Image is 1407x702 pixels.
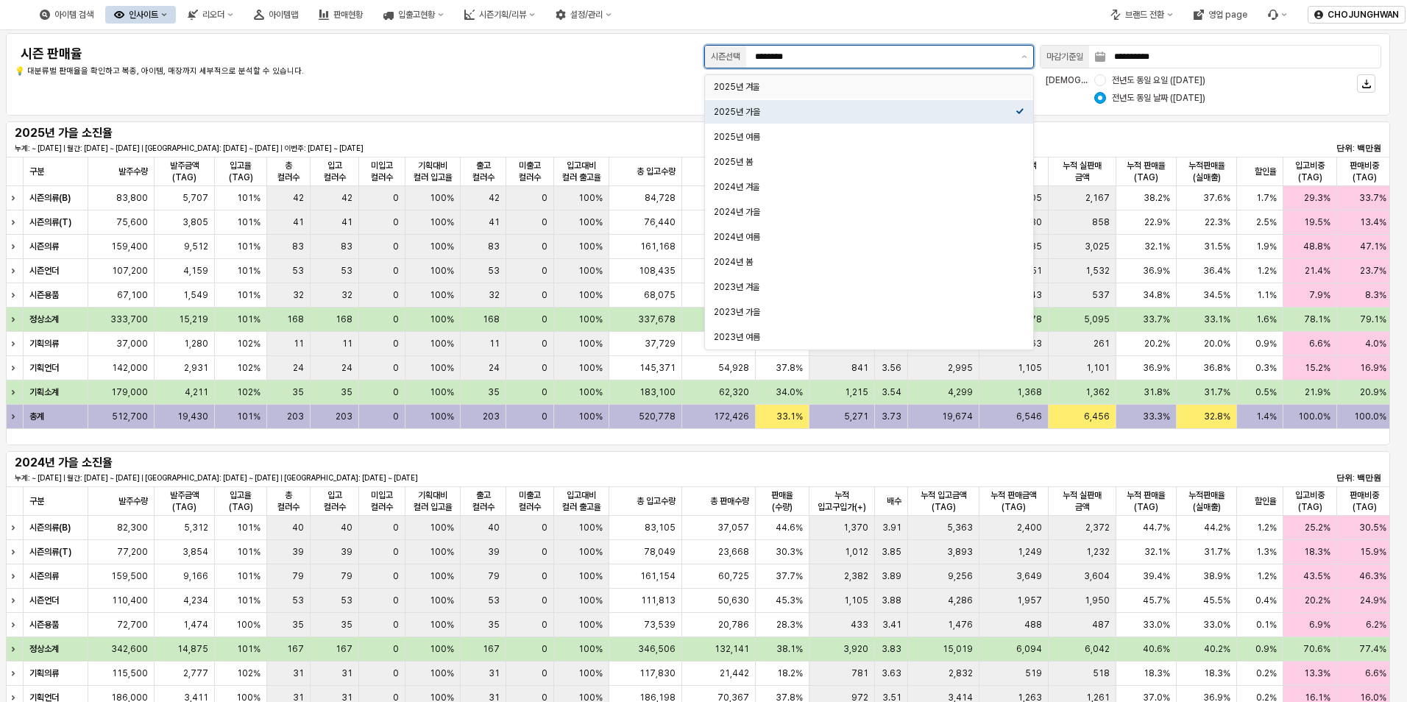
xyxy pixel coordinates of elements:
[479,10,526,20] div: 시즌기획/리뷰
[578,362,603,374] span: 100%
[483,411,500,422] span: 203
[1255,386,1277,398] span: 0.5%
[6,589,25,612] div: Expand row
[639,386,676,398] span: 183,100
[560,160,603,183] span: 입고대비 컬러 출고율
[111,386,148,398] span: 179,000
[341,289,352,301] span: 32
[578,192,603,204] span: 100%
[948,362,973,374] span: 2,995
[292,265,304,277] span: 53
[6,283,25,307] div: Expand row
[15,143,926,154] p: 누계: ~ [DATE] | 월간: [DATE] ~ [DATE] | [GEOGRAPHIC_DATA]: [DATE] ~ [DATE] | 이번주: [DATE] ~ [DATE]
[512,160,547,183] span: 미출고 컬러수
[1185,6,1256,24] div: 영업 page
[882,362,901,374] span: 3.56
[882,386,901,398] span: 3.54
[1205,216,1230,228] span: 22.3%
[29,363,59,373] strong: 기획언더
[714,156,1016,168] div: 2025년 봄
[542,265,547,277] span: 0
[1143,411,1170,422] span: 33.3%
[316,489,353,513] span: 입고 컬러수
[1204,241,1230,252] span: 31.5%
[578,411,603,422] span: 100%
[542,241,547,252] span: 0
[489,216,500,228] span: 41
[645,338,676,350] span: 37,729
[411,489,454,513] span: 기획대비 컬러 입고율
[1085,241,1110,252] span: 3,025
[160,160,208,183] span: 발주금액(TAG)
[1203,362,1230,374] span: 36.8%
[776,411,803,422] span: 33.1%
[845,386,868,398] span: 1,215
[430,386,454,398] span: 100%
[183,289,208,301] span: 1,549
[1092,289,1110,301] span: 537
[640,241,676,252] span: 161,168
[6,356,25,380] div: Expand row
[1289,160,1330,183] span: 입고비중(TAG)
[430,265,454,277] span: 100%
[129,10,158,20] div: 인사이트
[1204,411,1230,422] span: 32.8%
[112,362,148,374] span: 142,000
[467,489,500,513] span: 출고 컬러수
[375,6,453,24] div: 입출고현황
[1203,192,1230,204] span: 37.6%
[393,411,399,422] span: 0
[542,313,547,325] span: 0
[547,6,620,24] div: 설정/관리
[393,241,399,252] span: 0
[483,313,500,325] span: 168
[711,49,740,64] div: 시즌선택
[1144,386,1170,398] span: 31.8%
[714,331,1016,343] div: 2023년 여름
[341,192,352,204] span: 42
[29,166,44,177] span: 구분
[1085,192,1110,204] span: 2,167
[393,265,399,277] span: 0
[1365,338,1386,350] span: 4.0%
[714,131,1016,143] div: 2025년 여름
[336,313,352,325] span: 168
[1305,386,1330,398] span: 21.9%
[237,289,261,301] span: 101%
[29,266,59,276] strong: 시즌언더
[221,489,261,513] span: 입고율(TAG)
[948,386,973,398] span: 4,299
[512,489,547,513] span: 미출고 컬러수
[1143,265,1170,277] span: 36.9%
[1122,489,1170,513] span: 누적 판매율(TAG)
[179,313,208,325] span: 15,219
[1092,216,1110,228] span: 858
[1046,49,1083,64] div: 마감기준일
[1360,362,1386,374] span: 16.9%
[1255,166,1277,177] span: 할인율
[714,281,1016,293] div: 2023년 겨울
[29,495,44,507] span: 구분
[1343,489,1386,513] span: 판매비중(TAG)
[637,495,676,507] span: 총 입고수량
[29,338,59,349] strong: 기획의류
[393,313,399,325] span: 0
[1112,92,1205,104] span: 전년도 동일 날짜 ([DATE])
[637,166,676,177] span: 총 입고수량
[776,362,803,374] span: 37.8%
[1305,265,1330,277] span: 21.4%
[6,186,25,210] div: Expand row
[6,637,25,661] div: Expand row
[1094,338,1110,350] span: 261
[342,338,352,350] span: 11
[1017,386,1042,398] span: 1,368
[365,489,399,513] span: 미입고 컬러수
[110,313,148,325] span: 333,700
[293,216,304,228] span: 41
[714,181,1016,193] div: 2024년 겨울
[1144,192,1170,204] span: 38.2%
[31,6,102,24] div: 아이템 검색
[393,192,399,204] span: 0
[341,362,352,374] span: 24
[714,306,1016,318] div: 2023년 가을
